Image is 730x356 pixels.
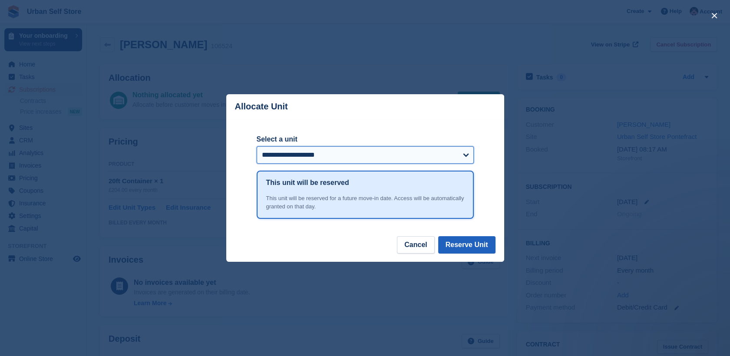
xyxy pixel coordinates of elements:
[397,236,434,254] button: Cancel
[707,9,721,23] button: close
[235,102,288,112] p: Allocate Unit
[257,134,474,145] label: Select a unit
[266,178,349,188] h1: This unit will be reserved
[438,236,495,254] button: Reserve Unit
[266,194,464,211] div: This unit will be reserved for a future move-in date. Access will be automatically granted on tha...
